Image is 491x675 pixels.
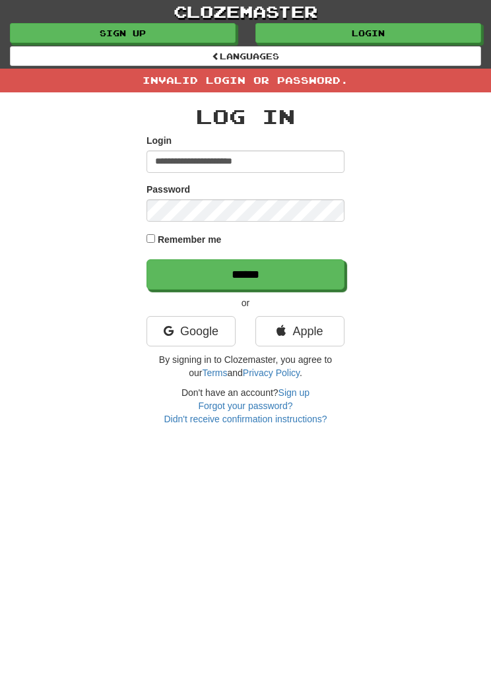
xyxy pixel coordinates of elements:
a: Sign up [278,387,310,398]
a: Didn't receive confirmation instructions? [164,414,327,424]
label: Login [147,134,172,147]
label: Remember me [158,233,222,246]
a: Google [147,316,236,346]
a: Sign up [10,23,236,43]
a: Login [255,23,481,43]
a: Forgot your password? [198,401,292,411]
a: Apple [255,316,344,346]
p: or [147,296,344,309]
a: Terms [202,368,227,378]
div: Don't have an account? [147,386,344,426]
a: Languages [10,46,481,66]
label: Password [147,183,190,196]
p: By signing in to Clozemaster, you agree to our and . [147,353,344,379]
a: Privacy Policy [243,368,300,378]
h2: Log In [147,106,344,127]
